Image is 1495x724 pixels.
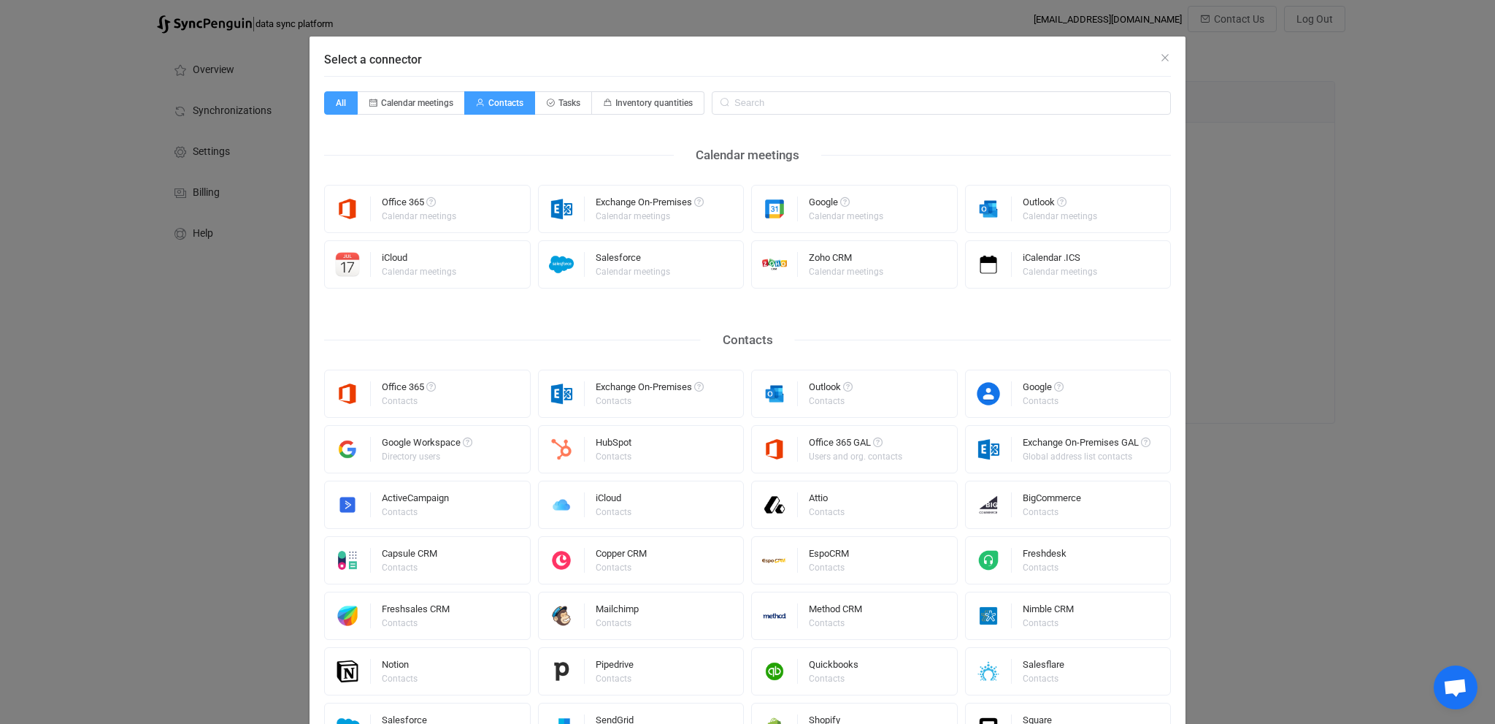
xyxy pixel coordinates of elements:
div: Global address list contacts [1023,452,1148,461]
img: pipedrive.png [539,659,585,684]
img: capsule.png [325,548,371,573]
img: exchange.png [539,197,585,221]
img: salesflare.png [966,659,1012,684]
div: Exchange On-Premises [596,197,704,212]
div: Contacts [809,397,850,405]
div: Mailchimp [596,604,639,619]
img: microsoft365.png [752,437,798,462]
div: Calendar meetings [596,267,670,276]
div: Pipedrive [596,660,634,674]
img: notion.png [325,659,371,684]
div: Exchange On-Premises [596,382,704,397]
div: Freshdesk [1023,549,1067,563]
div: Calendar meetings [809,212,883,221]
div: Contacts [596,452,631,461]
div: Nimble CRM [1023,604,1074,619]
div: Google [809,197,885,212]
div: Copper CRM [596,549,647,563]
div: BigCommerce [1023,493,1081,508]
img: google.png [752,197,798,221]
a: Open chat [1434,666,1477,709]
div: Contacts [382,563,435,572]
img: exchange.png [539,381,585,406]
div: Contacts [382,397,434,405]
div: Attio [809,493,847,508]
img: quickbooks.png [752,659,798,684]
div: Outlook [809,382,853,397]
img: espo-crm.png [752,548,798,573]
div: Calendar meetings [382,267,456,276]
img: microsoft365.png [325,197,371,221]
input: Search [712,91,1171,115]
div: iCloud [596,493,634,508]
img: outlook.png [752,381,798,406]
div: Contacts [596,397,702,405]
div: Contacts [596,563,645,572]
div: Contacts [382,619,447,628]
div: Contacts [809,619,860,628]
div: Contacts [1023,619,1072,628]
img: zoho-crm.png [752,252,798,277]
div: Method CRM [809,604,862,619]
div: Office 365 [382,197,458,212]
div: HubSpot [596,438,634,452]
div: iCloud [382,253,458,267]
div: Outlook [1023,197,1099,212]
img: icalendar.png [966,252,1012,277]
img: methodcrm.png [752,603,798,628]
div: Contacts [1023,508,1079,517]
div: Contacts [382,674,418,683]
img: copper.png [539,548,585,573]
div: Contacts [809,674,856,683]
div: Contacts [596,508,631,517]
div: Capsule CRM [382,549,437,563]
img: google-contacts.png [966,381,1012,406]
div: Contacts [809,563,847,572]
div: Contacts [809,508,845,517]
div: Salesflare [1023,660,1064,674]
img: exchange.png [966,437,1012,462]
div: Office 365 [382,382,436,397]
div: Contacts [596,619,637,628]
div: Calendar meetings [1023,267,1097,276]
img: nimble.png [966,603,1012,628]
button: Close [1159,51,1171,65]
div: Calendar meetings [1023,212,1097,221]
div: Google [1023,382,1064,397]
img: microsoft365.png [325,381,371,406]
div: Contacts [596,674,631,683]
img: freshdesk.png [966,548,1012,573]
div: EspoCRM [809,549,849,563]
img: outlook.png [966,197,1012,221]
img: google-workspace.png [325,437,371,462]
div: Notion [382,660,420,674]
div: Freshsales CRM [382,604,450,619]
img: activecampaign.png [325,492,371,517]
div: Users and org. contacts [809,452,902,461]
div: Office 365 GAL [809,438,904,452]
img: hubspot.png [539,437,585,462]
span: Select a connector [324,53,422,66]
div: Directory users [382,452,470,461]
div: Exchange On-Premises GAL [1023,438,1150,452]
img: mailchimp.png [539,603,585,628]
div: Google Workspace [382,438,472,452]
div: Contacts [701,329,795,351]
div: ActiveCampaign [382,493,449,508]
img: salesforce.png [539,252,585,277]
div: iCalendar .ICS [1023,253,1099,267]
div: Calendar meetings [809,267,883,276]
img: icloud-calendar.png [325,252,371,277]
div: Quickbooks [809,660,858,674]
img: freshworks.png [325,603,371,628]
div: Salesforce [596,253,672,267]
div: Contacts [1023,397,1061,405]
img: big-commerce.png [966,492,1012,517]
div: Contacts [1023,563,1064,572]
img: attio.png [752,492,798,517]
div: Calendar meetings [382,212,456,221]
div: Calendar meetings [674,144,821,167]
img: icloud.png [539,492,585,517]
div: Zoho CRM [809,253,885,267]
div: Calendar meetings [596,212,702,221]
